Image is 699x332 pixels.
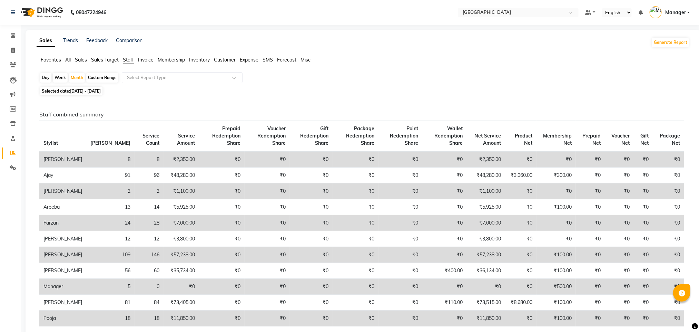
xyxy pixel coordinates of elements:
td: 5 [86,279,135,295]
td: ₹0 [576,199,605,215]
td: Manager [39,279,86,295]
td: ₹3,800.00 [467,231,505,247]
td: 12 [135,231,164,247]
td: ₹0 [634,263,653,279]
span: Sales Target [91,57,119,63]
td: ₹0 [505,279,536,295]
td: ₹0 [333,231,379,247]
td: ₹3,060.00 [505,168,536,183]
td: ₹0 [290,263,333,279]
td: ₹0 [378,263,422,279]
td: [PERSON_NAME] [39,295,86,311]
td: ₹0 [245,311,290,326]
td: ₹0 [245,183,290,199]
td: ₹0 [576,231,605,247]
td: ₹500.00 [536,279,576,295]
td: ₹0 [378,279,422,295]
td: ₹0 [467,279,505,295]
td: 14 [135,199,164,215]
td: ₹0 [634,215,653,231]
td: ₹8,680.00 [505,295,536,311]
span: Point Redemption Share [390,125,418,146]
td: ₹57,238.00 [164,247,199,263]
div: Month [69,73,85,83]
td: ₹0 [605,279,634,295]
h6: Staff combined summary [39,111,684,118]
td: ₹0 [605,263,634,279]
td: ₹0 [605,247,634,263]
td: ₹73,405.00 [164,295,199,311]
td: ₹0 [653,199,684,215]
td: ₹0 [605,295,634,311]
span: Package Redemption Share [346,125,374,146]
td: ₹36,134.00 [467,263,505,279]
td: ₹0 [634,295,653,311]
td: ₹0 [634,183,653,199]
td: ₹0 [576,311,605,326]
td: ₹0 [378,151,422,168]
span: [DATE] - [DATE] [70,88,101,94]
span: Prepaid Net [583,133,601,146]
td: ₹0 [199,231,245,247]
td: ₹48,280.00 [467,168,505,183]
td: ₹0 [653,279,684,295]
td: 13 [86,199,135,215]
td: ₹0 [576,215,605,231]
td: ₹0 [605,183,634,199]
td: 81 [86,295,135,311]
td: 84 [135,295,164,311]
td: ₹0 [290,231,333,247]
td: 8 [135,151,164,168]
td: ₹0 [634,311,653,326]
td: [PERSON_NAME] [39,151,86,168]
td: ₹0 [422,199,467,215]
td: ₹0 [605,231,634,247]
span: Prepaid Redemption Share [212,125,240,146]
span: Sales [75,57,87,63]
td: 2 [135,183,164,199]
td: ₹57,238.00 [467,247,505,263]
td: 60 [135,263,164,279]
span: Net Service Amount [474,133,501,146]
span: Voucher Net [612,133,630,146]
td: ₹1,100.00 [467,183,505,199]
td: ₹0 [576,168,605,183]
span: Service Amount [177,133,195,146]
a: Feedback [86,37,108,44]
td: ₹7,000.00 [164,215,199,231]
td: ₹0 [199,279,245,295]
td: Pooja [39,311,86,326]
td: ₹0 [333,183,379,199]
td: ₹0 [378,183,422,199]
td: [PERSON_NAME] [39,183,86,199]
td: ₹300.00 [536,168,576,183]
span: Voucher Redemption Share [257,125,286,146]
span: SMS [263,57,273,63]
span: Invoice [138,57,154,63]
td: ₹0 [505,247,536,263]
span: Membership Net [543,133,572,146]
a: Trends [63,37,78,44]
td: ₹2,350.00 [164,151,199,168]
td: ₹7,000.00 [467,215,505,231]
td: ₹0 [378,295,422,311]
span: [PERSON_NAME] [90,140,130,146]
td: ₹0 [422,247,467,263]
span: Membership [158,57,185,63]
td: ₹0 [605,168,634,183]
span: Wallet Redemption Share [435,125,463,146]
td: ₹0 [536,183,576,199]
td: ₹0 [536,231,576,247]
td: ₹0 [290,199,333,215]
td: ₹0 [333,215,379,231]
td: ₹0 [378,168,422,183]
span: All [65,57,71,63]
td: ₹0 [422,168,467,183]
td: ₹100.00 [536,295,576,311]
td: [PERSON_NAME] [39,247,86,263]
td: ₹100.00 [536,263,576,279]
td: ₹0 [333,247,379,263]
td: ₹0 [505,199,536,215]
td: ₹0 [199,295,245,311]
td: 96 [135,168,164,183]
